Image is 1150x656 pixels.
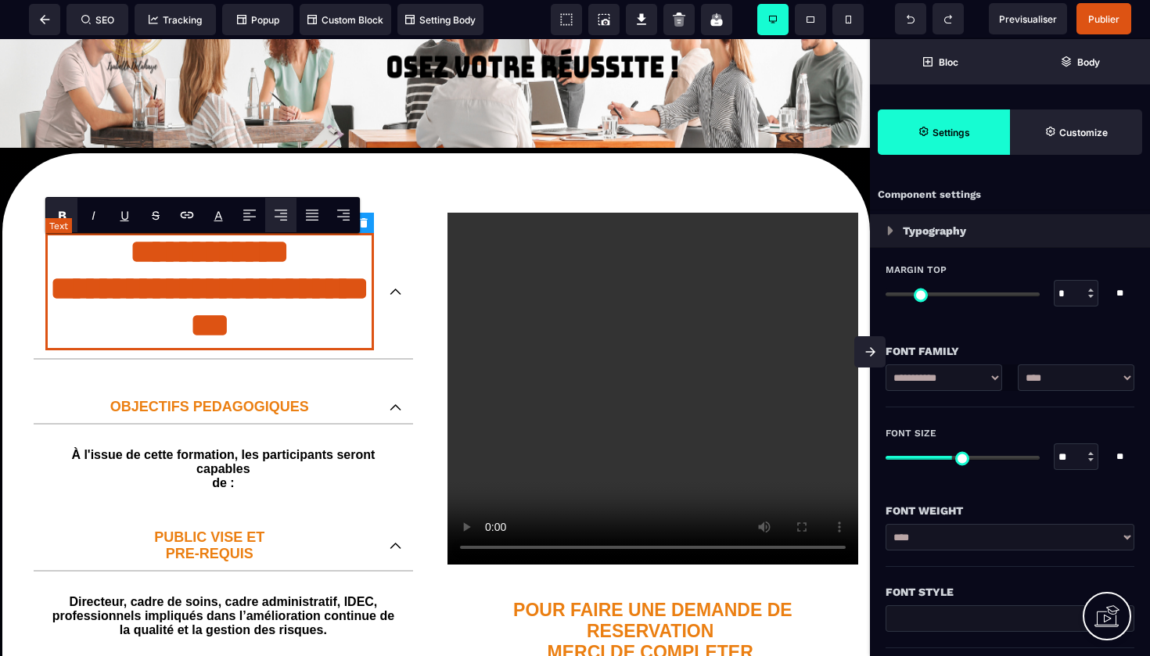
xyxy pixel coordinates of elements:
[45,490,374,523] p: PUBLIC VISE ET PRE-REQUIS
[171,198,203,232] span: Link
[45,552,401,602] text: Directeur, cadre de soins, cadre administratif, IDEC, professionnels impliqués dans l’amélioratio...
[1077,56,1100,68] strong: Body
[513,561,797,644] b: POUR FAIRE UNE DEMANDE DE RESERVATION MERCI DE COMPLETER LE FORMULAIRE SUIVANT :
[1010,39,1150,84] span: Open Layer Manager
[328,198,359,232] span: Align Right
[45,405,401,469] text: À l'issue de cette formation, les participants seront capables de :
[92,208,95,223] i: I
[551,4,582,35] span: View components
[886,342,1134,360] div: Font Family
[588,4,620,35] span: Screenshot
[886,501,1134,520] div: Font Weight
[870,39,1010,84] span: Open Blocks
[265,198,296,232] span: Align Center
[45,360,374,376] p: OBJECTIFS PEDAGOGIQUES
[878,109,1010,155] span: Settings
[886,583,1134,601] div: Font Style
[405,14,476,26] span: Setting Body
[214,208,223,223] p: A
[886,263,947,276] span: Margin Top
[1059,127,1108,138] strong: Customize
[77,198,109,232] span: Italic
[1088,13,1119,25] span: Publier
[140,198,171,232] span: Strike-through
[999,13,1057,25] span: Previsualiser
[152,208,160,223] s: S
[81,14,114,26] span: SEO
[989,3,1067,34] span: Preview
[109,198,140,232] span: Underline
[149,14,202,26] span: Tracking
[886,427,936,439] span: Font Size
[939,56,958,68] strong: Bloc
[903,221,966,240] p: Typography
[887,226,893,235] img: loading
[214,208,223,223] label: Font color
[58,208,66,223] b: B
[307,14,383,26] span: Custom Block
[296,198,328,232] span: Align Justify
[933,127,970,138] strong: Settings
[870,180,1150,210] div: Component settings
[237,14,279,26] span: Popup
[120,208,129,223] u: U
[1010,109,1142,155] span: Open Style Manager
[234,198,265,232] span: Align Left
[46,198,77,232] span: Bold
